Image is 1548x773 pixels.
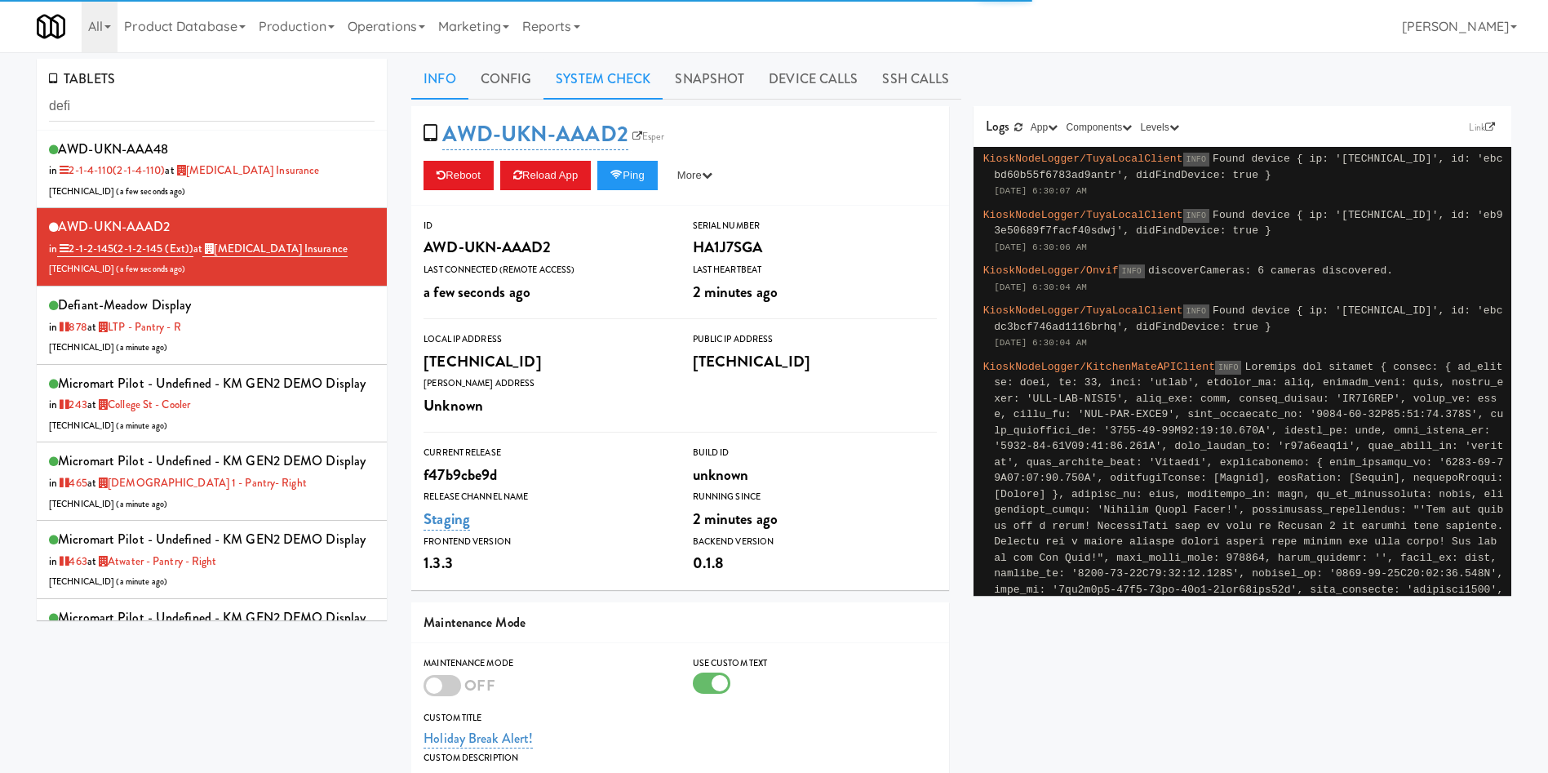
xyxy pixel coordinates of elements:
li: AWD-UKN-AAAD2in 2-1-2-145(2-1-2-145 (ext))at [MEDICAL_DATA] Insurance[TECHNICAL_ID] (a few second... [37,208,387,287]
div: Local IP Address [424,331,668,348]
a: LTP - Pantry - R [96,319,181,335]
a: Snapshot [663,59,756,100]
div: ID [424,218,668,234]
span: [DATE] 6:30:04 AM [994,282,1087,292]
a: Link [1465,119,1499,135]
button: Components [1062,119,1136,135]
div: Public IP Address [693,331,937,348]
div: Release Channel Name [424,489,668,505]
span: INFO [1215,361,1241,375]
span: Maintenance Mode [424,613,526,632]
span: in [49,475,87,491]
a: AWD-UKN-AAAD2 [442,118,628,150]
span: [TECHNICAL_ID] ( ) [49,341,167,353]
div: Current Release [424,445,668,461]
li: Micromart Pilot - undefined - KM GEN2 DEMO Displayin 465at [DEMOGRAPHIC_DATA] 1 - Pantry- Right[T... [37,442,387,521]
span: KioskNodeLogger/TuyaLocalClient [983,209,1183,221]
span: a few seconds ago [120,263,183,275]
span: AWD-UKN-AAAD2 [58,217,170,236]
div: Last Heartbeat [693,262,937,278]
a: Atwater - Pantry - Right [96,553,217,569]
span: KioskNodeLogger/Onvif [983,264,1119,277]
div: [TECHNICAL_ID] [424,348,668,375]
span: [DATE] 6:30:04 AM [994,338,1087,348]
div: AWD-UKN-AAAD2 [424,233,668,261]
a: 878 [57,319,87,335]
span: in [49,553,87,569]
div: Use Custom Text [693,655,937,672]
a: Config [468,59,544,100]
span: at [87,553,217,569]
img: Micromart [37,12,65,41]
a: System Check [543,59,663,100]
span: [DATE] 6:30:06 AM [994,242,1087,252]
a: College St - Cooler [96,397,190,412]
span: [TECHNICAL_ID] ( ) [49,498,167,510]
a: [MEDICAL_DATA] Insurance [175,162,320,178]
button: More [664,161,725,190]
span: KioskNodeLogger/KitchenMateAPIClient [983,361,1215,373]
li: Micromart Pilot - undefined - KM GEN2 DEMO Displayin 463at Atwater - Pantry - Right[TECHNICAL_ID]... [37,521,387,599]
div: Running Since [693,489,937,505]
span: defiant-meadow Display [58,295,191,314]
span: at [87,475,307,491]
span: KioskNodeLogger/TuyaLocalClient [983,304,1183,317]
span: Found device { ip: '[TECHNICAL_ID]', id: 'eb93e50689f7facf40sdwj', didFindDevice: true } [994,209,1502,238]
a: 243 [57,397,87,412]
span: Found device { ip: '[TECHNICAL_ID]', id: 'ebcbd60b55f6783ad9antr', didFindDevice: true } [994,153,1502,181]
div: HA1J7SGA [693,233,937,261]
span: a few seconds ago [120,185,183,198]
div: Build Id [693,445,937,461]
span: [TECHNICAL_ID] ( ) [49,575,167,588]
span: in [49,162,165,178]
div: 1.3.3 [424,549,668,577]
span: Found device { ip: '[TECHNICAL_ID]', id: 'ebcdc3bcf746ad1116brhq', didFindDevice: true } [994,304,1502,333]
a: Info [411,59,468,100]
button: Reboot [424,161,494,190]
div: Maintenance Mode [424,655,668,672]
a: [DEMOGRAPHIC_DATA] 1 - Pantry- Right [96,475,307,491]
div: Custom Title [424,710,937,726]
span: 2 minutes ago [693,508,778,530]
span: INFO [1183,209,1209,223]
li: defiant-meadow Displayin 878at LTP - Pantry - R[TECHNICAL_ID] (a minute ago) [37,287,387,365]
a: SSH Calls [870,59,961,100]
span: [TECHNICAL_ID] ( ) [49,263,185,275]
a: 2-1-2-145(2-1-2-145 (ext)) [57,241,193,257]
span: INFO [1119,264,1145,278]
span: at [87,319,181,335]
span: Logs [986,117,1009,135]
input: Search tablets [49,91,375,122]
span: in [49,397,87,412]
li: AWD-UKN-AAA48in 2-1-4-110(2-1-4-110)at [MEDICAL_DATA] Insurance[TECHNICAL_ID] (a few seconds ago) [37,131,387,209]
div: 0.1.8 [693,549,937,577]
a: Staging [424,508,470,531]
div: Frontend Version [424,534,668,550]
span: a few seconds ago [424,281,530,303]
li: Micromart Pilot - undefined - KM GEN2 DEMO Displayin 205at Illume - Combo - Middle[TECHNICAL_ID] ... [37,599,387,677]
span: a minute ago [120,341,164,353]
a: 465 [57,475,87,491]
span: a minute ago [120,420,164,432]
span: a minute ago [120,575,164,588]
span: Micromart Pilot - undefined - KM GEN2 DEMO Display [58,451,366,470]
span: OFF [464,674,495,696]
div: Unknown [424,392,668,420]
span: KioskNodeLogger/TuyaLocalClient [983,153,1183,165]
span: [TECHNICAL_ID] ( ) [49,185,185,198]
a: Esper [628,128,669,144]
span: Micromart Pilot - undefined - KM GEN2 DEMO Display [58,530,366,549]
span: Micromart Pilot - undefined - KM GEN2 DEMO Display [58,374,366,393]
a: 463 [57,553,87,569]
div: Backend Version [693,534,937,550]
li: Micromart Pilot - undefined - KM GEN2 DEMO Displayin 243at College St - Cooler[TECHNICAL_ID] (a m... [37,365,387,443]
button: Ping [597,161,658,190]
a: Holiday Break Alert! [424,729,533,749]
div: [TECHNICAL_ID] [693,348,937,375]
span: [TECHNICAL_ID] ( ) [49,420,167,432]
span: at [165,162,319,178]
a: [MEDICAL_DATA] Insurance [202,241,348,257]
span: AWD-UKN-AAA48 [58,140,168,158]
div: unknown [693,461,937,489]
a: Device Calls [756,59,870,100]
